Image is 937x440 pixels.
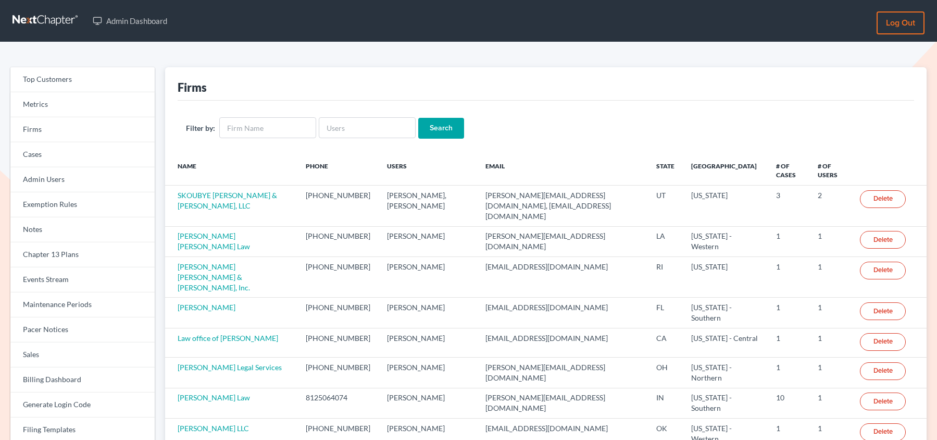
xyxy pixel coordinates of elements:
a: Cases [10,142,155,167]
th: Name [165,155,297,186]
td: CA [648,328,683,357]
td: 1 [809,328,852,357]
td: [PERSON_NAME] [379,328,477,357]
th: State [648,155,683,186]
td: RI [648,257,683,298]
a: Law office of [PERSON_NAME] [178,334,278,343]
td: FL [648,298,683,328]
a: Sales [10,343,155,368]
a: Notes [10,217,155,242]
a: Delete [860,302,906,320]
td: [PHONE_NUMBER] [297,186,379,226]
td: [US_STATE] - Northern [683,358,768,388]
td: LA [648,226,683,256]
a: Metrics [10,92,155,117]
td: [EMAIL_ADDRESS][DOMAIN_NAME] [477,298,648,328]
input: Users [319,117,416,138]
a: Pacer Notices [10,317,155,343]
td: [PERSON_NAME][EMAIL_ADDRESS][DOMAIN_NAME], [EMAIL_ADDRESS][DOMAIN_NAME] [477,186,648,226]
td: [PHONE_NUMBER] [297,226,379,256]
td: 10 [768,388,810,418]
a: Maintenance Periods [10,292,155,317]
th: Phone [297,155,379,186]
td: 1 [768,328,810,357]
td: 1 [809,388,852,418]
td: [PERSON_NAME] [379,388,477,418]
td: UT [648,186,683,226]
td: [PERSON_NAME], [PERSON_NAME] [379,186,477,226]
a: Delete [860,362,906,380]
a: [PERSON_NAME] [PERSON_NAME] & [PERSON_NAME], Inc. [178,262,250,292]
td: [EMAIL_ADDRESS][DOMAIN_NAME] [477,257,648,298]
td: 3 [768,186,810,226]
th: Email [477,155,648,186]
td: [PHONE_NUMBER] [297,328,379,357]
div: Firms [178,80,207,95]
a: [PERSON_NAME] Law [178,393,250,402]
a: Admin Dashboard [88,11,172,30]
th: # of Cases [768,155,810,186]
td: [PERSON_NAME][EMAIL_ADDRESS][DOMAIN_NAME] [477,358,648,388]
a: Firms [10,117,155,142]
th: # of Users [809,155,852,186]
td: [PHONE_NUMBER] [297,257,379,298]
td: [PERSON_NAME] [379,298,477,328]
td: [PHONE_NUMBER] [297,358,379,388]
td: 1 [809,358,852,388]
a: [PERSON_NAME] Legal Services [178,363,282,372]
a: [PERSON_NAME] [178,303,235,312]
a: Log out [877,11,924,34]
td: [US_STATE] [683,186,768,226]
td: [US_STATE] - Central [683,328,768,357]
td: [US_STATE] [683,257,768,298]
a: [PERSON_NAME] LLC [178,424,249,433]
a: Generate Login Code [10,393,155,418]
a: Delete [860,393,906,410]
th: Users [379,155,477,186]
a: Delete [860,231,906,249]
a: Top Customers [10,67,155,92]
a: Delete [860,190,906,208]
a: Chapter 13 Plans [10,242,155,267]
td: OH [648,358,683,388]
a: Delete [860,333,906,351]
td: 1 [768,257,810,298]
td: 8125064074 [297,388,379,418]
td: 1 [768,358,810,388]
td: 1 [768,226,810,256]
td: [PERSON_NAME][EMAIL_ADDRESS][DOMAIN_NAME] [477,388,648,418]
a: SKOUBYE [PERSON_NAME] & [PERSON_NAME], LLC [178,191,277,210]
a: Events Stream [10,267,155,292]
td: 1 [768,298,810,328]
td: [US_STATE] - Southern [683,298,768,328]
td: [US_STATE] - Western [683,226,768,256]
a: [PERSON_NAME] [PERSON_NAME] Law [178,231,250,251]
td: 2 [809,186,852,226]
a: Billing Dashboard [10,368,155,393]
td: [US_STATE] - Southern [683,388,768,418]
a: Delete [860,262,906,279]
input: Search [418,118,464,139]
td: IN [648,388,683,418]
a: Admin Users [10,167,155,192]
td: [EMAIL_ADDRESS][DOMAIN_NAME] [477,328,648,357]
td: [PERSON_NAME] [379,257,477,298]
td: [PERSON_NAME][EMAIL_ADDRESS][DOMAIN_NAME] [477,226,648,256]
td: [PHONE_NUMBER] [297,298,379,328]
td: [PERSON_NAME] [379,226,477,256]
th: [GEOGRAPHIC_DATA] [683,155,768,186]
td: 1 [809,257,852,298]
td: [PERSON_NAME] [379,358,477,388]
label: Filter by: [186,123,215,133]
td: 1 [809,226,852,256]
a: Exemption Rules [10,192,155,217]
input: Firm Name [219,117,316,138]
td: 1 [809,298,852,328]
